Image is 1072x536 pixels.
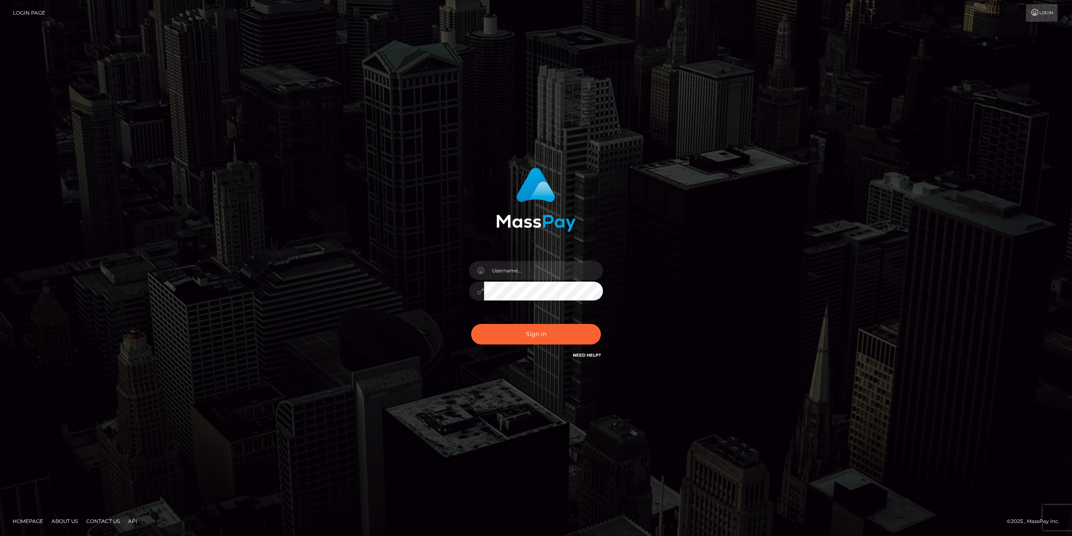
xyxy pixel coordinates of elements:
a: Homepage [9,515,46,528]
a: Login [1026,4,1058,22]
a: Need Help? [573,352,601,358]
a: API [125,515,141,528]
a: About Us [48,515,81,528]
a: Contact Us [83,515,123,528]
div: © 2025 , MassPay Inc. [1007,517,1066,526]
input: Username... [484,261,603,280]
a: Login Page [13,4,45,22]
button: Sign in [471,324,601,344]
img: MassPay Login [496,168,576,232]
